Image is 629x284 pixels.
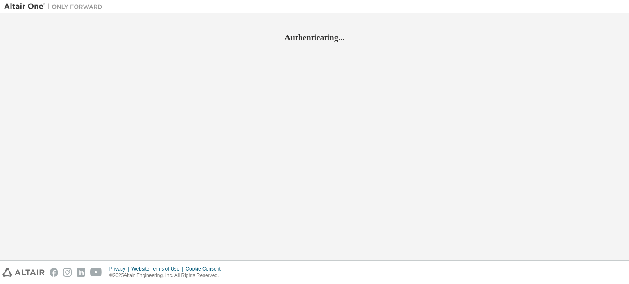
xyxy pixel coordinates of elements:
[131,266,186,272] div: Website Terms of Use
[50,268,58,277] img: facebook.svg
[63,268,72,277] img: instagram.svg
[2,268,45,277] img: altair_logo.svg
[77,268,85,277] img: linkedin.svg
[90,268,102,277] img: youtube.svg
[186,266,225,272] div: Cookie Consent
[109,272,226,279] p: © 2025 Altair Engineering, Inc. All Rights Reserved.
[4,2,106,11] img: Altair One
[4,32,625,43] h2: Authenticating...
[109,266,131,272] div: Privacy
